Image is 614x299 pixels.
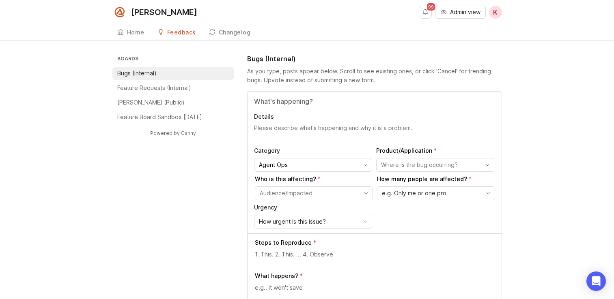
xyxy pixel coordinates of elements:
[435,6,486,19] button: Admin view
[382,189,446,198] span: e.g. Only me or one pro
[260,189,359,198] input: Audience/Impacted
[127,30,144,35] div: Home
[254,215,372,229] div: toggle menu
[376,158,494,172] div: toggle menu
[116,54,234,65] h3: Boards
[586,271,606,291] div: Open Intercom Messenger
[131,8,197,16] div: [PERSON_NAME]
[450,8,480,16] span: Admin view
[167,30,196,35] div: Feedback
[254,96,495,106] input: Title
[489,6,502,19] button: K
[359,218,372,225] svg: toggle icon
[117,69,157,77] p: Bugs (Internal)
[247,54,296,64] h1: Bugs (Internal)
[117,84,191,92] p: Feature Requests (Internal)
[482,190,495,196] svg: toggle icon
[254,203,372,211] p: Urgency
[112,111,234,124] a: Feature Board Sandbox [DATE]
[419,6,432,19] button: Notifications
[259,217,326,226] span: How urgent is this issue?
[204,24,256,41] a: Changelog
[149,128,197,138] a: Powered by Canny
[112,67,234,80] a: Bugs (Internal)
[255,175,373,183] p: Who is this affecting?
[247,67,502,85] div: As you type, posts appear below. Scroll to see existing ones, or click 'Cancel' for trending bugs...
[259,160,358,169] input: Agent Ops
[381,160,480,169] input: Where is the bug occurring?
[117,98,185,107] p: [PERSON_NAME] (Public)
[255,186,373,200] div: toggle menu
[254,124,495,140] textarea: Details
[112,96,234,109] a: [PERSON_NAME] (Public)
[112,81,234,94] a: Feature Requests (Internal)
[376,147,494,155] p: Product/Application
[153,24,201,41] a: Feedback
[255,239,312,247] p: Steps to Reproduce
[360,190,373,196] svg: toggle icon
[377,186,495,200] div: toggle menu
[493,7,498,17] span: K
[219,30,251,35] div: Changelog
[359,162,372,168] svg: toggle icon
[255,272,298,280] p: What happens?
[481,162,494,168] svg: toggle icon
[112,24,149,41] a: Home
[427,3,435,11] span: 99
[254,158,372,172] div: toggle menu
[377,175,495,183] p: How many people are affected?
[254,113,495,121] p: Details
[254,147,372,155] p: Category
[112,5,127,19] img: Smith.ai logo
[117,113,202,121] p: Feature Board Sandbox [DATE]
